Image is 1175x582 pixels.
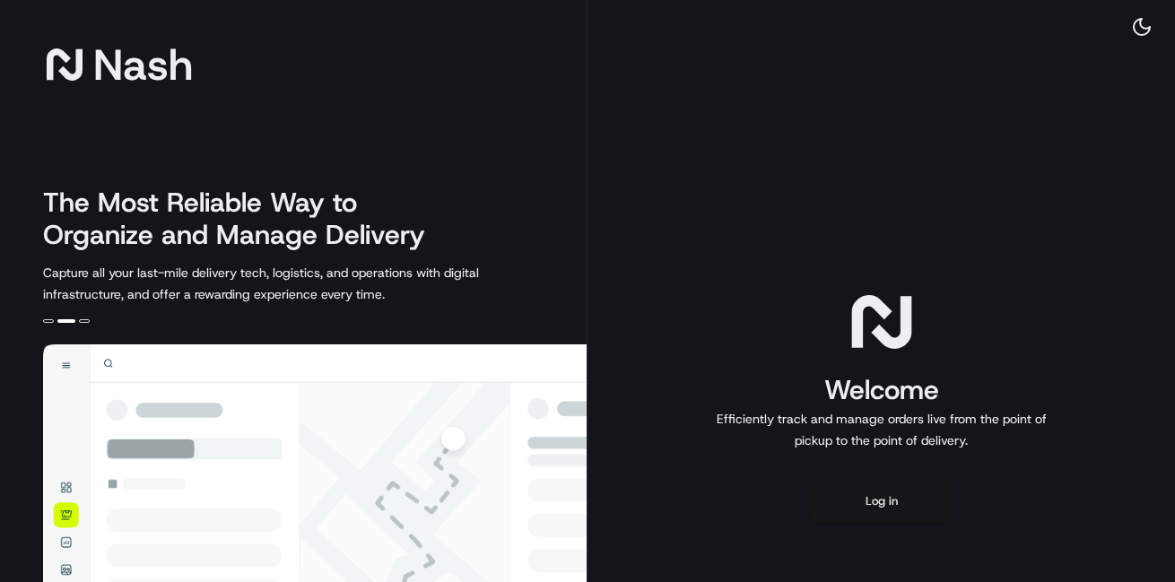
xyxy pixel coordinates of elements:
[709,372,1054,408] h1: Welcome
[810,480,953,523] button: Log in
[709,408,1054,451] p: Efficiently track and manage orders live from the point of pickup to the point of delivery.
[43,187,445,251] h2: The Most Reliable Way to Organize and Manage Delivery
[93,47,193,83] span: Nash
[43,262,560,305] p: Capture all your last-mile delivery tech, logistics, and operations with digital infrastructure, ...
